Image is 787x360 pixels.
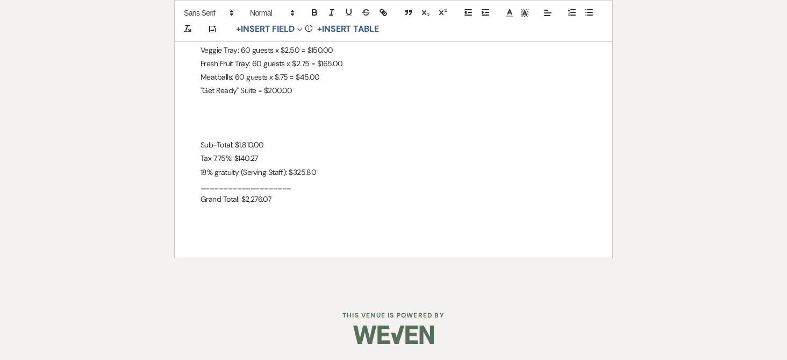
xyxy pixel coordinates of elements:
p: Grand Total: $2,276.07 [201,193,586,206]
span: Text Color [502,6,517,19]
img: Weven Logo [353,316,434,354]
p: Meatballs: 60 guests x $.75 = $45.00 [201,70,586,84]
span: + [317,25,322,33]
span: + [236,25,241,33]
p: Veggie Tray: 60 guests x $2.50 = $150.00 [201,44,586,57]
span: Header Formats [245,6,298,19]
p: 18% gratuity (Serving Staff): $325.80 [201,166,586,179]
p: ____________________ [201,179,586,193]
span: Text Background Color [517,6,532,19]
button: +Insert Table [313,23,383,36]
p: Tax 7.75%: $140.27 [201,152,586,165]
p: Fresh Fruit Tray: 60 guests x $2.75 = $165.00 [201,57,586,70]
span: Alignment [540,6,555,19]
button: Insert Field [232,23,306,36]
p: Sub-Total: $1,810.00 [201,138,586,152]
p: "Get Ready" Suite = $200.00 [201,84,586,97]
